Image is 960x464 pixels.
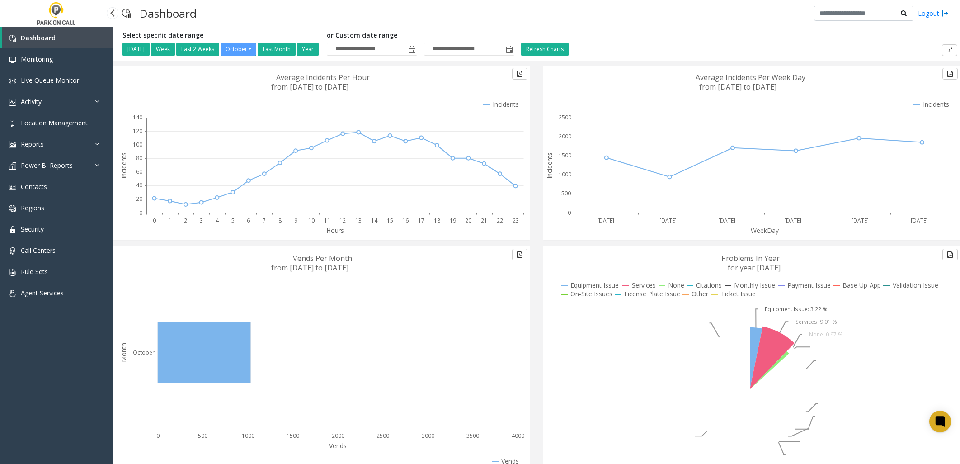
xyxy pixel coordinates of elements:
[504,43,514,56] span: Toggle popup
[9,184,16,191] img: 'icon'
[133,349,155,356] text: October
[559,114,571,121] text: 2500
[153,217,156,224] text: 0
[692,289,709,298] text: Other
[21,204,44,212] span: Regions
[184,217,187,224] text: 2
[198,432,207,440] text: 500
[513,217,519,224] text: 23
[21,97,42,106] span: Activity
[21,246,56,255] span: Call Centers
[561,189,571,197] text: 500
[136,154,142,162] text: 80
[151,43,175,56] button: Week
[9,162,16,170] img: 'icon'
[271,82,348,92] text: from [DATE] to [DATE]
[9,247,16,255] img: 'icon'
[139,209,142,217] text: 0
[923,100,949,109] text: Incidents
[200,217,203,224] text: 3
[231,217,235,224] text: 5
[376,432,389,440] text: 2500
[795,318,837,326] text: Services: 9.01 %
[9,141,16,148] img: 'icon'
[465,217,471,224] text: 20
[450,217,456,224] text: 19
[136,181,142,189] text: 40
[287,432,299,440] text: 1500
[297,43,319,56] button: Year
[632,281,656,289] text: Services
[9,226,16,233] img: 'icon'
[216,217,219,224] text: 4
[21,161,73,170] span: Power BI Reports
[559,152,571,159] text: 1500
[21,76,79,85] span: Live Queue Monitor
[570,281,619,289] text: Equipment Issue
[911,217,928,224] text: [DATE]
[387,217,393,224] text: 15
[696,281,722,289] text: Citations
[332,432,344,440] text: 2000
[696,72,805,82] text: Average Incidents Per Week Day
[765,305,828,313] text: Equipment Issue: 3.22 %
[176,43,219,56] button: Last 2 Weeks
[942,44,957,56] button: Export to pdf
[21,55,53,63] span: Monitoring
[122,43,150,56] button: [DATE]
[133,114,142,121] text: 140
[734,281,775,289] text: Monthly Issue
[521,43,569,56] button: Refresh Charts
[329,441,347,450] text: Vends
[784,217,801,224] text: [DATE]
[418,217,424,224] text: 17
[787,281,831,289] text: Payment Issue
[21,267,48,276] span: Rule Sets
[242,432,254,440] text: 1000
[119,343,128,362] text: Month
[668,281,684,289] text: None
[942,249,958,260] button: Export to pdf
[422,432,434,440] text: 3000
[133,141,142,148] text: 100
[559,133,571,140] text: 2000
[559,170,571,178] text: 1000
[434,217,440,224] text: 18
[21,289,64,297] span: Agent Services
[9,290,16,297] img: 'icon'
[263,217,266,224] text: 7
[942,68,958,80] button: Export to pdf
[407,43,417,56] span: Toggle popup
[568,209,571,217] text: 0
[9,205,16,212] img: 'icon'
[9,99,16,106] img: 'icon'
[293,253,352,263] text: Vends Per Month
[893,281,938,289] text: Validation Issue
[497,217,503,224] text: 22
[136,195,142,203] text: 20
[9,56,16,63] img: 'icon'
[326,226,344,235] text: Hours
[512,432,524,440] text: 4000
[122,2,131,24] img: pageIcon
[718,217,735,224] text: [DATE]
[21,118,88,127] span: Location Management
[941,9,949,18] img: logout
[133,127,142,135] text: 120
[751,226,779,235] text: WeekDay
[512,249,527,260] button: Export to pdf
[493,100,519,109] text: Incidents
[324,217,330,224] text: 11
[122,32,320,39] h5: Select specific date range
[9,35,16,42] img: 'icon'
[21,225,44,233] span: Security
[278,217,282,224] text: 8
[21,182,47,191] span: Contacts
[21,33,56,42] span: Dashboard
[721,253,780,263] text: Problems In Year
[545,152,554,179] text: Incidents
[247,217,250,224] text: 6
[721,289,756,298] text: Ticket Issue
[9,77,16,85] img: 'icon'
[852,217,869,224] text: [DATE]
